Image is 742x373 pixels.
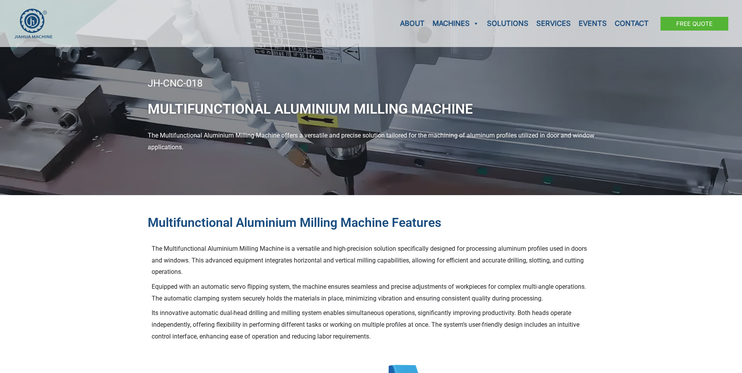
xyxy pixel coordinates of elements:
p: Equipped with an automatic servo flipping system, the machine ensures seamless and precise adjust... [152,281,590,304]
h2: Multifunctional Aluminium Milling Machine​ Features [148,215,594,231]
div: JH-CNC-018 [148,78,594,89]
p: The Multifunctional Aluminium Milling Machine is a versatile and high-precision solution specific... [152,243,590,278]
img: JH Aluminium Window & Door Processing Machines [14,8,53,39]
a: Free Quote [661,17,728,31]
h1: Multifunctional Aluminium Milling Machine [148,96,594,122]
p: Its innovative automatic dual-head drilling and milling system enables simultaneous operations, s... [152,307,590,342]
p: The Multifunctional Aluminium Milling Machine offers a versatile and precise solution tailored fo... [148,130,594,153]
